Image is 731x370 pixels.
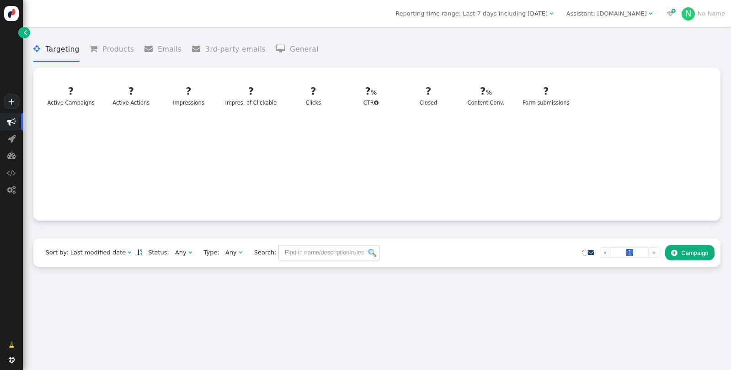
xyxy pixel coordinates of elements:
[293,84,335,107] div: Clicks
[523,84,570,107] div: Form submissions
[7,151,16,160] span: 
[239,249,242,255] span: 
[225,84,277,99] div: ?
[48,84,95,107] div: Active Campaigns
[588,249,594,256] a: 
[175,248,187,257] div: Any
[33,45,45,53] span: 
[24,28,27,37] span: 
[276,37,319,62] li: General
[460,79,512,112] a: ?Content Conv.
[407,84,449,99] div: ?
[48,84,95,99] div: ?
[128,249,131,255] span: 
[465,84,507,107] div: Content Conv.
[45,248,126,257] div: Sort by: Last modified date
[649,248,659,258] a: »
[110,84,152,107] div: Active Actions
[465,84,507,99] div: ?
[626,249,633,256] span: 1
[7,117,16,126] span: 
[374,100,379,106] span: 
[402,79,454,112] a: ?Closed
[4,95,19,109] a: +
[368,249,376,257] img: icon_search.png
[293,84,335,99] div: ?
[278,245,379,260] input: Find in name/description/rules
[7,185,16,194] span: 
[523,84,570,99] div: ?
[105,79,157,112] a: ?Active Actions
[144,37,182,62] li: Emails
[8,134,16,143] span: 
[248,249,277,256] span: Search:
[9,341,14,350] span: 
[225,84,277,107] div: Impres. of Clickable
[137,249,142,255] span: Sorted in descending order
[168,84,210,99] div: ?
[649,11,652,16] span: 
[550,11,553,16] span: 
[33,37,79,62] li: Targeting
[220,79,282,112] a: ?Impres. of Clickable
[395,10,548,17] span: Reporting time range: Last 7 days including [DATE]
[287,79,339,112] a: ?Clicks
[4,6,19,21] img: logo-icon.svg
[350,84,392,99] div: ?
[168,84,210,107] div: Impressions
[682,7,695,21] div: N
[144,45,158,53] span: 
[90,37,134,62] li: Products
[600,248,610,258] a: «
[188,249,192,255] span: 
[225,248,237,257] div: Any
[345,79,397,112] a: ?CTR
[671,249,677,256] span: 
[192,37,266,62] li: 3rd-party emails
[18,27,30,38] a: 
[198,248,219,257] span: Type:
[110,84,152,99] div: ?
[7,169,16,177] span: 
[137,249,142,256] a: 
[276,45,290,53] span: 
[192,45,205,53] span: 
[407,84,449,107] div: Closed
[682,10,725,17] a: NNo Name
[588,249,594,255] span: 
[667,11,674,16] span: 
[3,338,20,353] a: 
[90,45,102,53] span: 
[9,357,15,363] span: 
[350,84,392,107] div: CTR
[42,79,100,112] a: ?Active Campaigns
[566,9,647,18] div: Assistant: [DOMAIN_NAME]
[162,79,214,112] a: ?Impressions
[665,245,715,260] button: Campaign
[517,79,574,112] a: ?Form submissions
[142,248,169,257] span: Status:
